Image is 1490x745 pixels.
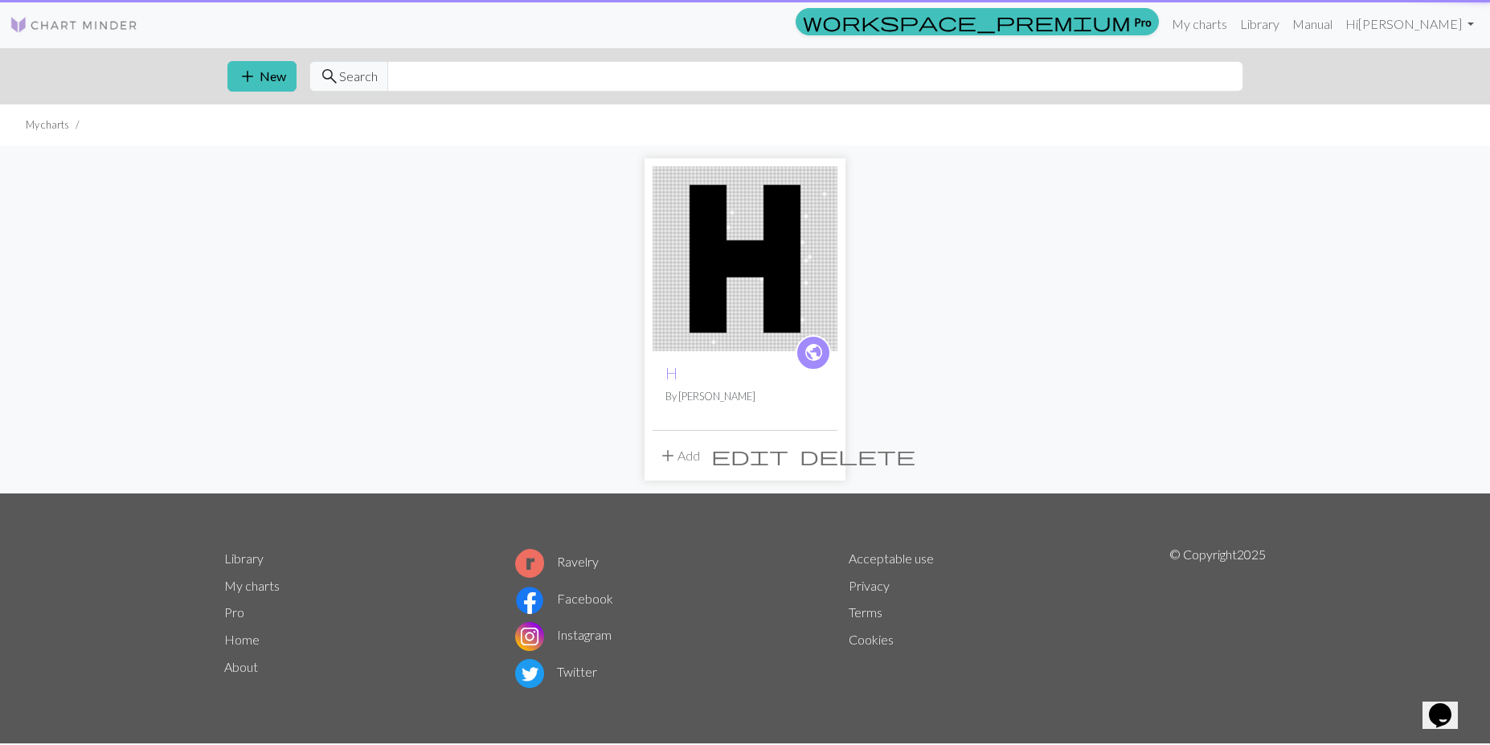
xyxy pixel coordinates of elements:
a: Cookies [849,632,894,647]
a: Twitter [515,664,597,679]
img: Twitter logo [515,659,544,688]
span: add [658,444,677,467]
a: Library [224,551,264,566]
p: © Copyright 2025 [1169,545,1266,691]
img: Instagram logo [515,622,544,651]
a: Home [224,632,260,647]
a: My charts [1165,8,1234,40]
span: Search [339,67,378,86]
a: About [224,659,258,674]
button: Edit [706,440,794,471]
a: Instagram [515,627,612,642]
span: add [238,65,257,88]
span: edit [711,444,788,467]
a: Privacy [849,578,890,593]
span: search [320,65,339,88]
i: public [804,337,824,369]
a: H [665,364,677,383]
button: New [227,61,297,92]
a: Pro [224,604,244,620]
a: My charts [224,578,280,593]
a: Pro [796,8,1159,35]
img: Logo [10,15,138,35]
img: Ravelry logo [515,549,544,578]
p: By [PERSON_NAME] [665,389,825,404]
li: My charts [26,117,69,133]
a: Terms [849,604,882,620]
a: Library [1234,8,1286,40]
button: Delete [794,440,921,471]
a: public [796,335,831,370]
i: Edit [711,446,788,465]
a: Hi[PERSON_NAME] [1339,8,1480,40]
span: public [804,340,824,365]
a: Facebook [515,591,613,606]
iframe: chat widget [1422,681,1474,729]
a: Ravelry [515,554,599,569]
a: Acceptable use [849,551,934,566]
img: Facebook logo [515,586,544,615]
span: workspace_premium [803,10,1131,33]
span: delete [800,444,915,467]
a: Manual [1286,8,1339,40]
img: H [653,166,837,351]
button: Add [653,440,706,471]
a: H [653,249,837,264]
